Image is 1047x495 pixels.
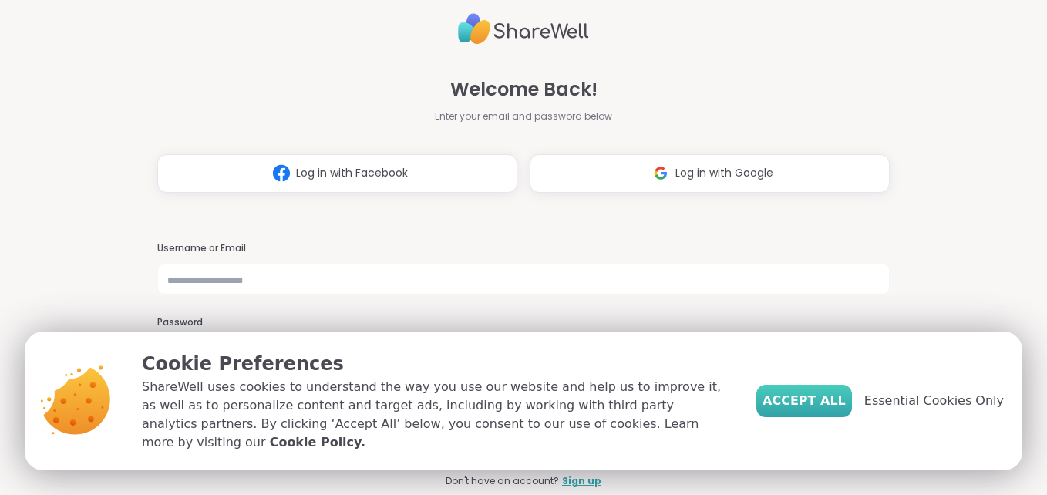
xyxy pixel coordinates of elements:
button: Log in with Facebook [157,154,517,193]
p: Cookie Preferences [142,350,732,378]
button: Log in with Google [530,154,890,193]
span: Essential Cookies Only [864,392,1004,410]
img: ShareWell Logomark [646,159,675,187]
span: Welcome Back! [450,76,598,103]
span: Log in with Google [675,165,773,181]
p: ShareWell uses cookies to understand the way you use our website and help us to improve it, as we... [142,378,732,452]
a: Cookie Policy. [270,433,365,452]
img: ShareWell Logomark [267,159,296,187]
span: Enter your email and password below [435,109,612,123]
span: Log in with Facebook [296,165,408,181]
span: Don't have an account? [446,474,559,488]
button: Accept All [756,385,852,417]
span: Accept All [763,392,846,410]
h3: Password [157,316,890,329]
img: ShareWell Logo [458,7,589,51]
h3: Username or Email [157,242,890,255]
a: Sign up [562,474,601,488]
